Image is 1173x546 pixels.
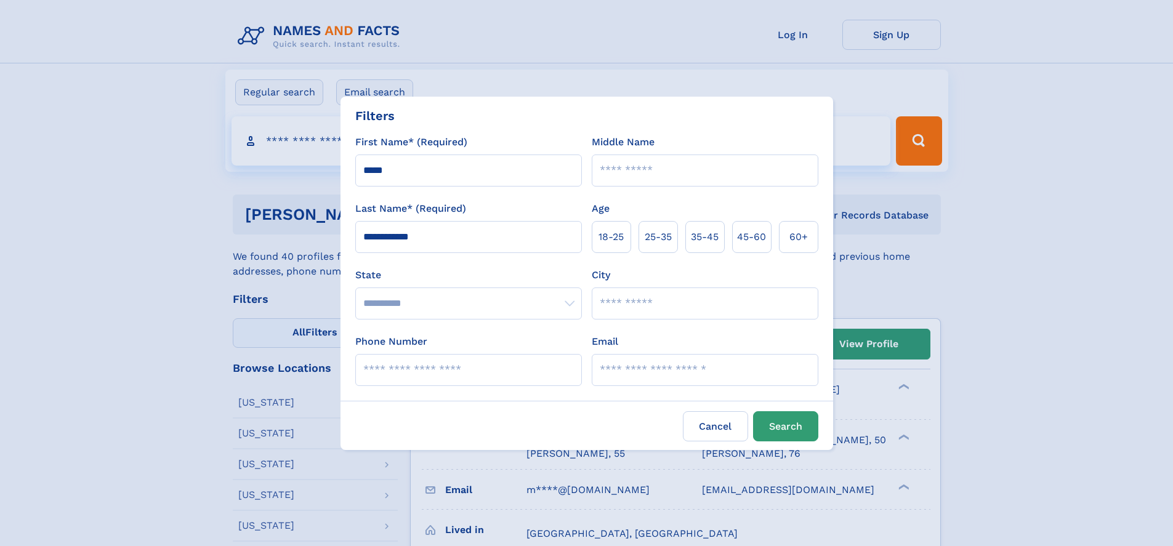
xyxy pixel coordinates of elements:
[355,268,582,283] label: State
[789,230,808,244] span: 60+
[599,230,624,244] span: 18‑25
[645,230,672,244] span: 25‑35
[355,201,466,216] label: Last Name* (Required)
[355,106,395,125] div: Filters
[592,334,618,349] label: Email
[355,135,467,150] label: First Name* (Required)
[592,268,610,283] label: City
[683,411,748,441] label: Cancel
[592,135,655,150] label: Middle Name
[355,334,427,349] label: Phone Number
[592,201,610,216] label: Age
[753,411,818,441] button: Search
[691,230,719,244] span: 35‑45
[737,230,766,244] span: 45‑60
